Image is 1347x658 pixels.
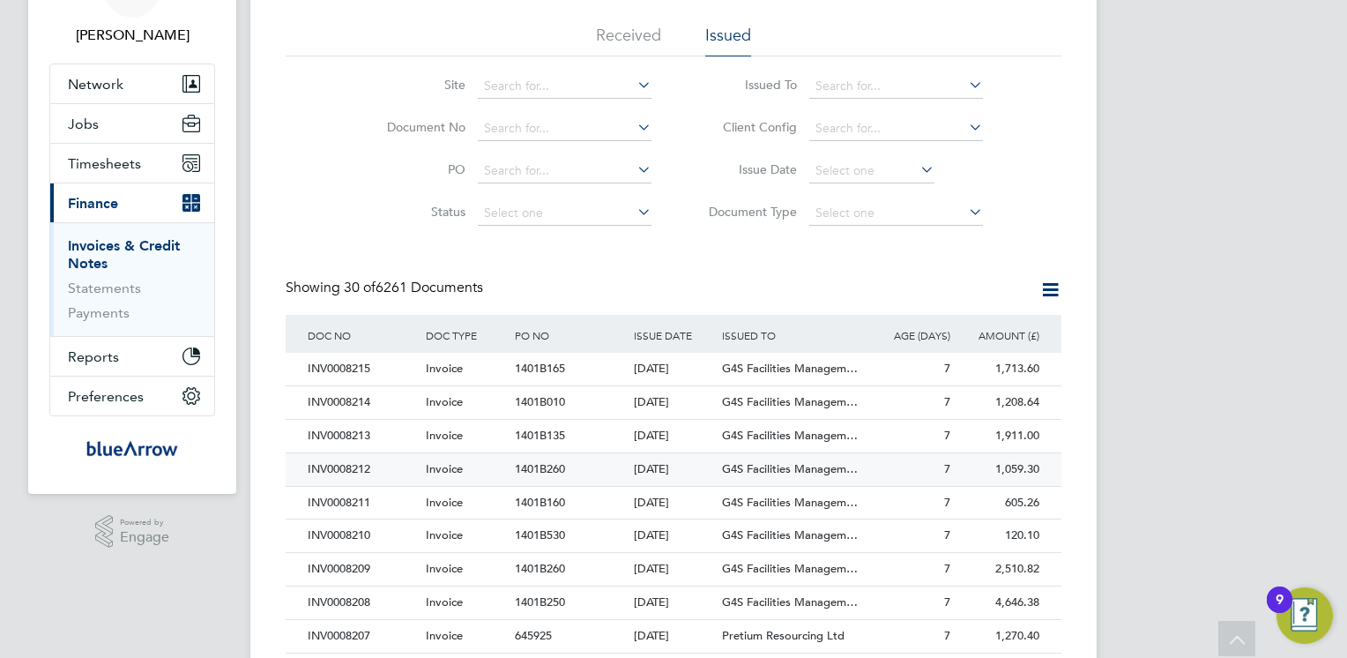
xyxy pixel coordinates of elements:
a: Powered byEngage [95,515,170,549]
span: 1401B530 [515,527,565,542]
div: [DATE] [629,386,718,419]
input: Select one [478,201,651,226]
div: INV0008210 [303,520,421,552]
span: Timesheets [68,155,141,172]
div: 120.10 [955,520,1044,552]
span: G4S Facilities Managem… [722,428,858,443]
div: INV0008207 [303,620,421,653]
span: 7 [944,428,950,443]
label: Client Config [696,119,797,135]
span: Invoice [426,495,463,510]
div: INV0008209 [303,553,421,586]
span: Engage [120,530,169,545]
span: Invoice [426,428,463,443]
span: 7 [944,561,950,576]
label: Status [364,204,465,220]
span: 1401B165 [515,361,565,376]
div: INV0008214 [303,386,421,419]
div: AMOUNT (£) [955,315,1044,355]
input: Search for... [809,116,983,141]
input: Search for... [478,74,651,99]
div: 1,270.40 [955,620,1044,653]
div: 2,510.82 [955,553,1044,586]
div: [DATE] [629,487,718,520]
a: Statements [68,280,141,296]
span: Invoice [426,628,463,643]
div: 1,911.00 [955,420,1044,452]
span: Invoice [426,394,463,409]
div: [DATE] [629,553,718,586]
div: [DATE] [629,453,718,486]
div: [DATE] [629,353,718,385]
span: G4S Facilities Managem… [722,495,858,510]
div: ISSUED TO [718,315,866,355]
span: Invoice [426,527,463,542]
div: [DATE] [629,587,718,619]
div: [DATE] [629,620,718,653]
div: INV0008212 [303,453,421,486]
span: Iain Allen [49,25,215,46]
input: Select one [809,159,934,183]
button: Finance [50,183,214,222]
span: 6261 Documents [344,279,483,296]
a: Go to home page [49,434,215,462]
div: ISSUE DATE [629,315,718,355]
div: INV0008211 [303,487,421,520]
span: 7 [944,628,950,643]
span: G4S Facilities Managem… [722,461,858,476]
div: INV0008208 [303,587,421,619]
button: Reports [50,337,214,376]
span: 1401B260 [515,561,565,576]
button: Timesheets [50,144,214,183]
span: Invoice [426,561,463,576]
span: 7 [944,594,950,609]
div: 605.26 [955,487,1044,520]
span: 7 [944,361,950,376]
span: 30 of [344,279,376,296]
div: 1,208.64 [955,386,1044,419]
div: [DATE] [629,420,718,452]
label: Issue Date [696,161,797,177]
div: DOC TYPE [421,315,510,355]
button: Jobs [50,104,214,143]
div: 1,059.30 [955,453,1044,486]
label: Issued To [696,77,797,93]
span: 7 [944,527,950,542]
label: PO [364,161,465,177]
span: G4S Facilities Managem… [722,594,858,609]
input: Select one [809,201,983,226]
div: 1,713.60 [955,353,1044,385]
div: [DATE] [629,520,718,552]
span: Pretium Resourcing Ltd [722,628,845,643]
div: INV0008213 [303,420,421,452]
span: 1401B135 [515,428,565,443]
img: bluearrow-logo-retina.png [86,434,178,462]
span: Invoice [426,461,463,476]
input: Search for... [809,74,983,99]
div: AGE (DAYS) [866,315,955,355]
span: 1401B160 [515,495,565,510]
div: DOC NO [303,315,421,355]
span: 1401B010 [515,394,565,409]
div: 9 [1276,600,1284,623]
input: Search for... [478,159,651,183]
span: Jobs [68,116,99,132]
div: Finance [50,222,214,336]
span: Network [68,76,123,93]
span: 7 [944,394,950,409]
span: G4S Facilities Managem… [722,361,858,376]
span: Powered by [120,515,169,530]
input: Search for... [478,116,651,141]
span: Finance [68,195,118,212]
span: 7 [944,461,950,476]
button: Network [50,64,214,103]
span: Reports [68,348,119,365]
div: INV0008215 [303,353,421,385]
div: Showing [286,279,487,297]
a: Payments [68,304,130,321]
button: Preferences [50,377,214,415]
div: 4,646.38 [955,587,1044,619]
span: 1401B250 [515,594,565,609]
span: G4S Facilities Managem… [722,561,858,576]
span: G4S Facilities Managem… [722,394,858,409]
